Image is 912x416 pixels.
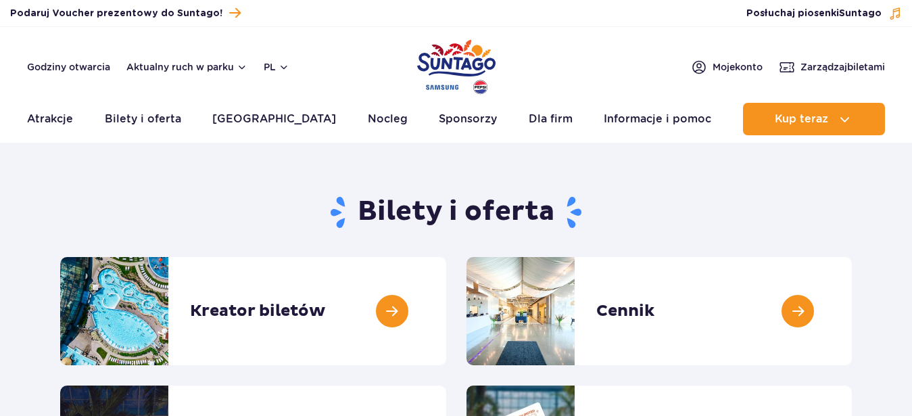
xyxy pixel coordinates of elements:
[779,59,885,75] a: Zarządzajbiletami
[743,103,885,135] button: Kup teraz
[746,7,882,20] span: Posłuchaj piosenki
[439,103,497,135] a: Sponsorzy
[10,4,241,22] a: Podaruj Voucher prezentowy do Suntago!
[839,9,882,18] span: Suntago
[126,62,247,72] button: Aktualny ruch w parku
[368,103,408,135] a: Nocleg
[27,60,110,74] a: Godziny otwarcia
[212,103,336,135] a: [GEOGRAPHIC_DATA]
[27,103,73,135] a: Atrakcje
[529,103,573,135] a: Dla firm
[417,34,496,96] a: Park of Poland
[604,103,711,135] a: Informacje i pomoc
[775,113,828,125] span: Kup teraz
[713,60,763,74] span: Moje konto
[264,60,289,74] button: pl
[10,7,222,20] span: Podaruj Voucher prezentowy do Suntago!
[60,195,852,230] h1: Bilety i oferta
[800,60,885,74] span: Zarządzaj biletami
[691,59,763,75] a: Mojekonto
[746,7,902,20] button: Posłuchaj piosenkiSuntago
[105,103,181,135] a: Bilety i oferta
